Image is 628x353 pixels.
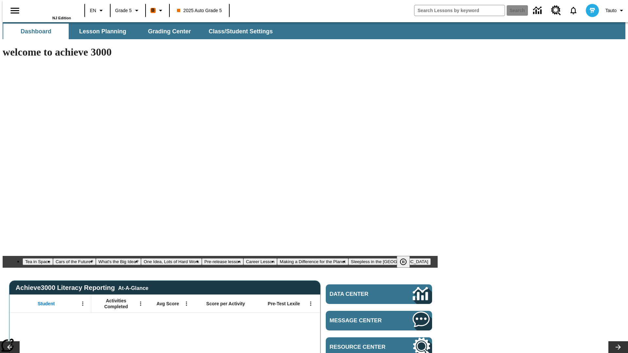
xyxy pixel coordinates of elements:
[38,301,55,307] span: Student
[209,28,273,35] span: Class/Student Settings
[78,299,88,309] button: Open Menu
[206,301,245,307] span: Score per Activity
[5,1,25,20] button: Open side menu
[202,258,243,265] button: Slide 5 Pre-release lesson
[268,301,300,307] span: Pre-Test Lexile
[148,5,167,16] button: Boost Class color is orange. Change class color
[330,291,391,297] span: Data Center
[141,258,201,265] button: Slide 4 One Idea, Lots of Hard Work
[608,341,628,353] button: Lesson carousel, Next
[16,284,148,292] span: Achieve3000 Literacy Reporting
[330,317,393,324] span: Message Center
[397,256,410,268] button: Pause
[203,24,278,39] button: Class/Student Settings
[53,258,96,265] button: Slide 2 Cars of the Future?
[151,6,155,14] span: B
[326,284,432,304] a: Data Center
[603,5,628,16] button: Profile/Settings
[243,258,277,265] button: Slide 6 Career Lesson
[28,2,71,20] div: Home
[326,311,432,330] a: Message Center
[330,344,393,350] span: Resource Center
[79,28,126,35] span: Lesson Planning
[137,24,202,39] button: Grading Center
[70,24,135,39] button: Lesson Planning
[277,258,348,265] button: Slide 7 Making a Difference for the Planet
[3,22,625,39] div: SubNavbar
[52,16,71,20] span: NJ Edition
[118,284,148,291] div: At-A-Glance
[529,2,547,20] a: Data Center
[586,4,599,17] img: avatar image
[156,301,179,307] span: Avg Score
[96,258,141,265] button: Slide 3 What's the Big Idea?
[414,5,505,16] input: search field
[3,24,69,39] button: Dashboard
[113,5,143,16] button: Grade: Grade 5, Select a grade
[3,24,279,39] div: SubNavbar
[306,299,316,309] button: Open Menu
[565,2,582,19] a: Notifications
[605,7,617,14] span: Tauto
[28,3,71,16] a: Home
[90,7,96,14] span: EN
[182,299,191,309] button: Open Menu
[582,2,603,19] button: Select a new avatar
[23,258,53,265] button: Slide 1 Tea in Space
[136,299,146,309] button: Open Menu
[148,28,191,35] span: Grading Center
[547,2,565,19] a: Resource Center, Will open in new tab
[87,5,108,16] button: Language: EN, Select a language
[397,256,416,268] div: Pause
[3,46,438,58] h1: welcome to achieve 3000
[348,258,431,265] button: Slide 8 Sleepless in the Animal Kingdom
[115,7,132,14] span: Grade 5
[21,28,51,35] span: Dashboard
[95,298,138,310] span: Activities Completed
[177,7,222,14] span: 2025 Auto Grade 5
